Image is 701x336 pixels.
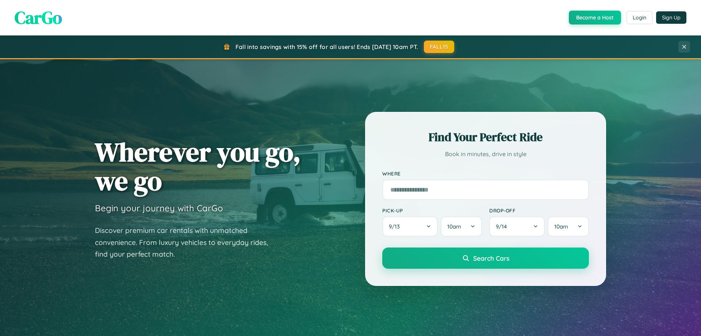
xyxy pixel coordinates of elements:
[95,203,223,214] h3: Begin your journey with CarGo
[489,216,545,237] button: 9/14
[548,216,589,237] button: 10am
[382,170,589,177] label: Where
[235,43,418,50] span: Fall into savings with 15% off for all users! Ends [DATE] 10am PT.
[569,11,621,24] button: Become a Host
[389,223,403,230] span: 9 / 13
[554,223,568,230] span: 10am
[424,41,455,53] button: FALL15
[441,216,482,237] button: 10am
[382,129,589,145] h2: Find Your Perfect Ride
[382,216,438,237] button: 9/13
[95,137,301,195] h1: Wherever you go, we go
[447,223,461,230] span: 10am
[627,11,652,24] button: Login
[473,254,509,262] span: Search Cars
[15,5,62,30] span: CarGo
[656,11,686,24] button: Sign Up
[95,224,277,260] p: Discover premium car rentals with unmatched convenience. From luxury vehicles to everyday rides, ...
[489,207,589,214] label: Drop-off
[382,149,589,159] p: Book in minutes, drive in style
[382,207,482,214] label: Pick-up
[382,248,589,269] button: Search Cars
[496,223,510,230] span: 9 / 14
